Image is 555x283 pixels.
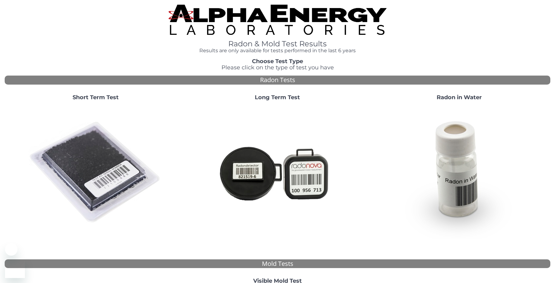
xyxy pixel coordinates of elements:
h1: Radon & Mold Test Results [168,40,387,48]
strong: Choose Test Type [252,58,303,65]
iframe: Button to launch messaging window [5,258,25,278]
img: RadoninWater.jpg [392,106,526,239]
img: ShortTerm.jpg [29,106,163,239]
span: Please click on the type of test you have [221,64,334,71]
strong: Radon in Water [437,94,482,101]
iframe: Close message [5,243,17,256]
div: Radon Tests [5,76,550,85]
div: Mold Tests [5,259,550,268]
strong: Long Term Test [255,94,300,101]
h4: Results are only available for tests performed in the last 6 years [168,48,387,53]
img: Radtrak2vsRadtrak3.jpg [211,106,344,239]
img: TightCrop.jpg [168,5,387,35]
strong: Short Term Test [73,94,119,101]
